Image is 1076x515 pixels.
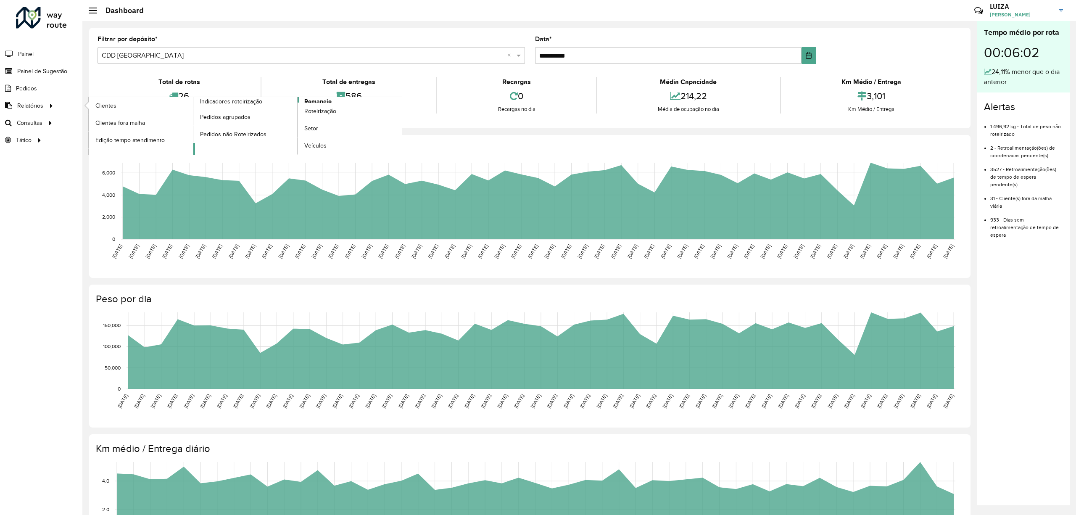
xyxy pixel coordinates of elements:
text: [DATE] [593,243,605,259]
text: [DATE] [311,243,323,259]
text: [DATE] [493,243,506,259]
text: 0 [112,236,115,242]
text: [DATE] [577,243,589,259]
text: 100,000 [103,344,121,349]
text: [DATE] [543,243,556,259]
text: [DATE] [942,393,955,409]
text: [DATE] [744,393,756,409]
text: [DATE] [810,393,822,409]
text: 2.0 [102,507,109,512]
text: [DATE] [166,393,178,409]
text: [DATE] [294,243,306,259]
text: [DATE] [809,243,821,259]
text: [DATE] [377,243,389,259]
text: [DATE] [249,393,261,409]
li: 933 - Dias sem retroalimentação de tempo de espera [990,210,1063,239]
text: 0 [118,386,121,391]
span: Edição tempo atendimento [95,136,165,145]
div: Total de entregas [264,77,434,87]
text: [DATE] [612,393,624,409]
text: [DATE] [463,393,475,409]
text: [DATE] [447,393,459,409]
text: 6,000 [102,170,115,175]
h2: Dashboard [97,6,144,15]
a: Pedidos agrupados [193,108,298,125]
text: [DATE] [133,393,145,409]
text: [DATE] [298,393,311,409]
text: [DATE] [709,243,722,259]
text: [DATE] [628,393,641,409]
text: [DATE] [161,243,173,259]
div: Total de rotas [100,77,258,87]
text: [DATE] [261,243,273,259]
text: [DATE] [562,393,575,409]
li: 3527 - Retroalimentação(ões) de tempo de espera pendente(s) [990,159,1063,188]
text: [DATE] [909,243,921,259]
text: [DATE] [859,243,871,259]
text: [DATE] [760,393,773,409]
text: [DATE] [860,393,872,409]
div: 26 [100,87,258,105]
text: 4,000 [102,192,115,198]
text: [DATE] [876,393,888,409]
text: [DATE] [282,393,294,409]
text: [DATE] [693,243,705,259]
li: 31 - Cliente(s) fora da malha viária [990,188,1063,210]
text: [DATE] [480,393,492,409]
div: Recargas no dia [439,105,594,114]
text: [DATE] [893,393,905,409]
a: Romaneio [193,97,402,155]
text: [DATE] [397,393,409,409]
div: 214,22 [599,87,778,105]
text: [DATE] [560,243,572,259]
li: 2 - Retroalimentação(ões) de coordenadas pendente(s) [990,138,1063,159]
a: Contato Rápido [970,2,988,20]
text: [DATE] [892,243,905,259]
div: 3,101 [783,87,960,105]
span: Relatórios [17,101,43,110]
text: [DATE] [216,393,228,409]
span: Tático [16,136,32,145]
li: 1.496,92 kg - Total de peso não roteirizado [990,116,1063,138]
text: [DATE] [794,393,806,409]
text: [DATE] [546,393,558,409]
span: Pedidos não Roteirizados [200,130,266,139]
text: [DATE] [348,393,360,409]
text: [DATE] [659,243,672,259]
text: [DATE] [711,393,723,409]
text: [DATE] [777,393,789,409]
div: Média de ocupação no dia [599,105,778,114]
div: 586 [264,87,434,105]
text: [DATE] [460,243,472,259]
text: 50,000 [105,365,121,370]
span: Clientes [95,101,116,110]
text: [DATE] [876,243,888,259]
text: [DATE] [227,243,240,259]
a: Pedidos não Roteirizados [193,126,298,143]
a: Clientes [89,97,193,114]
text: [DATE] [678,393,690,409]
text: [DATE] [183,393,195,409]
div: 00:06:02 [984,38,1063,67]
text: [DATE] [842,243,854,259]
text: [DATE] [579,393,591,409]
h3: LUIZA [990,3,1053,11]
div: Km Médio / Entrega [783,105,960,114]
text: [DATE] [443,243,456,259]
text: [DATE] [327,243,339,259]
label: Filtrar por depósito [98,34,158,44]
text: [DATE] [244,243,256,259]
text: [DATE] [926,393,938,409]
span: Clear all [507,50,514,61]
text: [DATE] [344,243,356,259]
text: [DATE] [111,243,123,259]
a: Roteirização [298,103,402,120]
text: [DATE] [430,393,443,409]
text: [DATE] [662,393,674,409]
span: Veículos [304,141,327,150]
text: [DATE] [410,243,422,259]
text: [DATE] [826,243,838,259]
div: Recargas [439,77,594,87]
text: [DATE] [760,243,772,259]
a: Veículos [298,137,402,154]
